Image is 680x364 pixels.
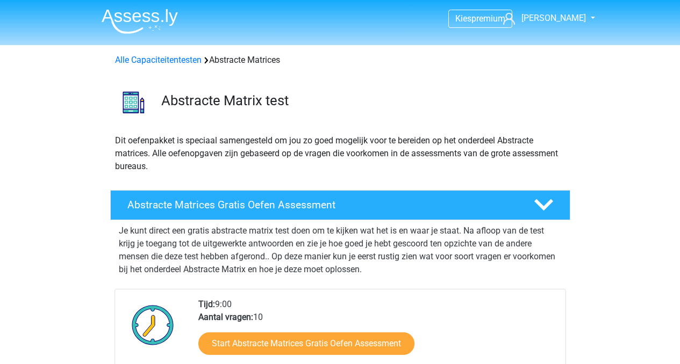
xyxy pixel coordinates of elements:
b: Tijd: [198,299,215,309]
img: abstracte matrices [111,79,156,125]
span: Kies [455,13,471,24]
a: [PERSON_NAME] [499,12,587,25]
img: Assessly [102,9,178,34]
img: Klok [126,298,180,352]
span: premium [471,13,505,24]
h4: Abstracte Matrices Gratis Oefen Assessment [127,199,517,211]
a: Kiespremium [449,11,512,26]
p: Je kunt direct een gratis abstracte matrix test doen om te kijken wat het is en waar je staat. Na... [119,224,562,276]
b: Aantal vragen: [198,312,253,322]
a: Start Abstracte Matrices Gratis Oefen Assessment [198,332,414,355]
div: Abstracte Matrices [111,54,570,67]
p: Dit oefenpakket is speciaal samengesteld om jou zo goed mogelijk voor te bereiden op het onderdee... [115,134,566,173]
a: Abstracte Matrices Gratis Oefen Assessment [106,190,575,220]
span: [PERSON_NAME] [521,13,586,23]
h3: Abstracte Matrix test [161,92,562,109]
a: Alle Capaciteitentesten [115,55,202,65]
